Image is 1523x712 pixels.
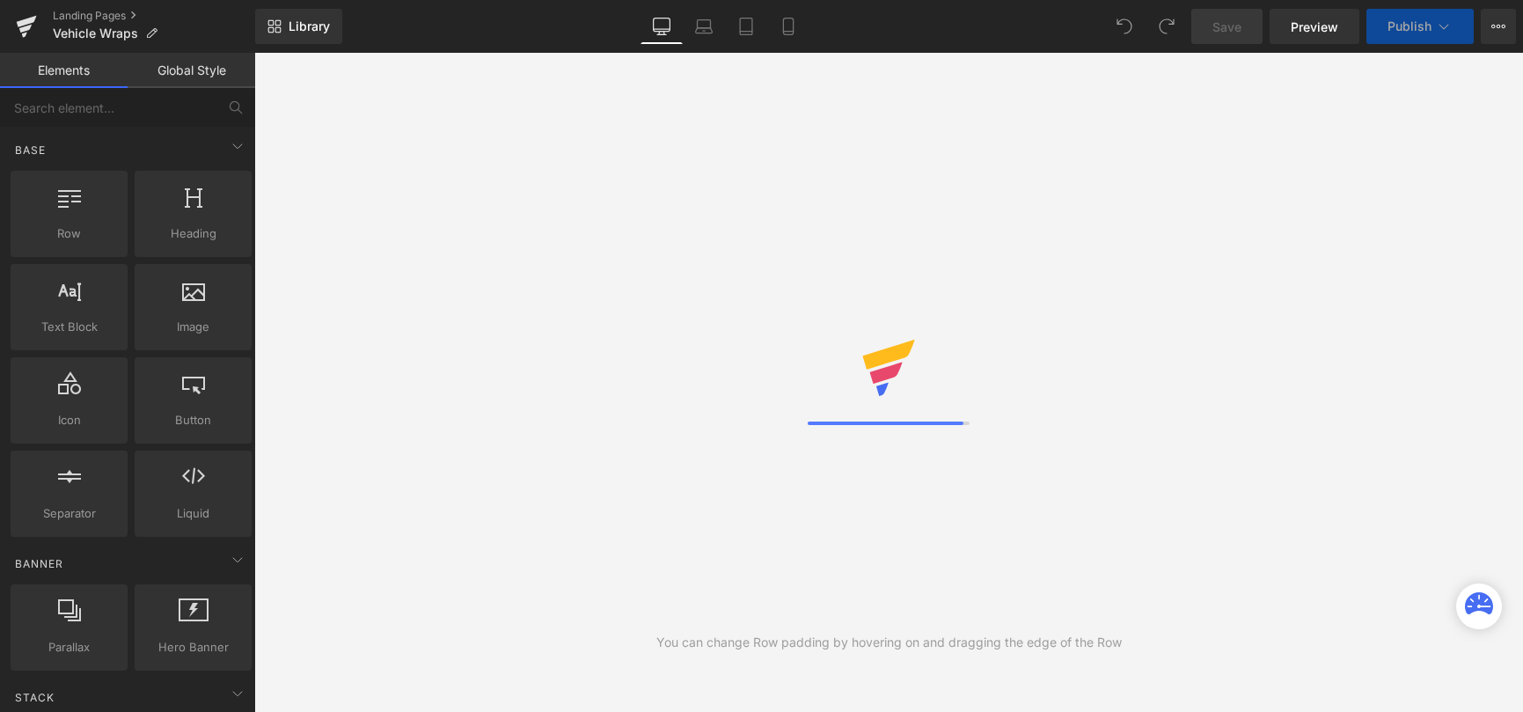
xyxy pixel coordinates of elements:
button: More [1481,9,1516,44]
span: Parallax [16,638,122,657]
span: Separator [16,504,122,523]
span: Icon [16,411,122,429]
span: Save [1212,18,1241,36]
button: Redo [1149,9,1184,44]
a: New Library [255,9,342,44]
span: Liquid [140,504,246,523]
span: Library [289,18,330,34]
span: Row [16,224,122,243]
button: Publish [1366,9,1474,44]
span: Hero Banner [140,638,246,657]
a: Mobile [767,9,809,44]
span: Button [140,411,246,429]
span: Preview [1291,18,1338,36]
a: Global Style [128,53,255,88]
div: You can change Row padding by hovering on and dragging the edge of the Row [656,633,1122,652]
a: Laptop [683,9,725,44]
button: Undo [1107,9,1142,44]
span: Base [13,142,48,158]
a: Landing Pages [53,9,255,23]
a: Desktop [641,9,683,44]
a: Tablet [725,9,767,44]
span: Stack [13,689,56,706]
span: Banner [13,555,65,572]
a: Preview [1270,9,1359,44]
span: Publish [1388,19,1431,33]
span: Heading [140,224,246,243]
span: Image [140,318,246,336]
span: Text Block [16,318,122,336]
span: Vehicle Wraps [53,26,138,40]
